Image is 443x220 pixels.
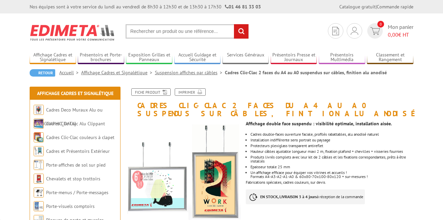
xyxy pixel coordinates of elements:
div: | [339,3,413,10]
a: Exposition Grilles et Panneaux [126,52,172,63]
a: Affichage Cadres et Signalétique [30,52,76,63]
img: Cadres Deco Muraux Alu ou Bois [34,105,44,115]
img: Cadres Clic-Clac couleurs à clapet [34,132,44,142]
a: Porte-menus / Porte-messages [46,189,108,195]
p: Hauteur câbles ajustable longueur maxi 2 m, fixation plafond + chevilles + visseries fournies [250,149,413,153]
a: Cadres Clic-Clac Alu Clippant [46,121,105,127]
img: Edimeta [30,20,115,45]
p: Produits livrés complets avec leur kit de 2 câbles et les fixations correspondantes, prêts à être... [250,155,413,163]
span: Mon panier [388,23,413,39]
a: Commande rapide [377,4,413,10]
span: € HT [388,31,413,39]
a: Présentoirs et Porte-brochures [78,52,124,63]
a: Suspension affiches par câbles [155,70,225,76]
a: Catalogue gratuit [339,4,376,10]
a: Classement et Rangement [367,52,413,63]
li: Cadres double-faces ouverture faciale, profilés rabattables, alu anodisé naturel [250,132,413,136]
a: Cadres et Présentoirs Extérieur [46,148,110,154]
a: Services Généraux [223,52,269,63]
li: Installation indifférente sens portrait ou paysage [250,138,413,142]
a: Accueil [59,70,81,76]
img: Porte-menus / Porte-messages [34,187,44,197]
img: Chevalets et stop trottoirs [34,174,44,184]
a: Accueil Guidage et Sécurité [174,52,221,63]
a: Présentoirs Multimédia [319,52,365,63]
a: Fiche produit [131,88,171,96]
input: rechercher [234,24,248,39]
h1: Cadres Clic-Clac 2 faces du A4 au A0 suspendus sur câbles, finition alu anodisé [122,88,418,118]
p: à réception de la commande [246,189,365,204]
p: Affichage double face suspendu : visibilité optimale, installation aisée. [246,122,413,126]
a: Présentoirs Presse et Journaux [271,52,317,63]
p: Un affichage efficace pour équiper vos vitrines et accueils ! Formats A4-A3-A2-A1-A0 & 60x80-70x1... [250,171,413,179]
a: Affichage Cadres et Signalétique [37,90,113,96]
a: Porte-visuels comptoirs [46,203,95,209]
a: Cadres Clic-Clac couleurs à clapet [46,134,114,140]
span: 0,00 [388,31,398,38]
a: Porte-affiches de sol sur pied [46,162,105,168]
strong: EN STOCK, LIVRAISON 3 à 4 jours [260,194,317,199]
div: Nos équipes sont à votre service du lundi au vendredi de 8h30 à 12h30 et de 13h30 à 17h30 [30,3,261,10]
a: Retour [30,69,55,77]
a: Chevalets et stop trottoirs [46,176,100,182]
li: Cadres Clic-Clac 2 faces du A4 au A0 suspendus sur câbles, finition alu anodisé [225,69,387,76]
span: 0 [377,21,384,28]
div: Fabrications spéciales, cadres couleurs, sur devis. [246,118,418,211]
a: devis rapide 0 Mon panier 0,00€ HT [366,23,413,39]
img: Porte-visuels comptoirs [34,201,44,211]
input: Rechercher un produit ou une référence... [126,24,249,39]
a: Affichage Cadres et Signalétique [81,70,155,76]
a: Imprimer [175,88,206,96]
img: Porte-affiches de sol sur pied [34,160,44,170]
a: Cadres Deco Muraux Alu ou [GEOGRAPHIC_DATA] [34,107,103,127]
img: devis rapide [332,27,339,35]
img: devis rapide [370,27,380,35]
li: Protecteurs plexiglass transparent antireflet [250,144,413,148]
p: Epaisseur totale 25 mm [250,165,413,169]
strong: 01 46 81 33 03 [225,4,261,10]
img: Cadres et Présentoirs Extérieur [34,146,44,156]
img: devis rapide [351,27,358,35]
